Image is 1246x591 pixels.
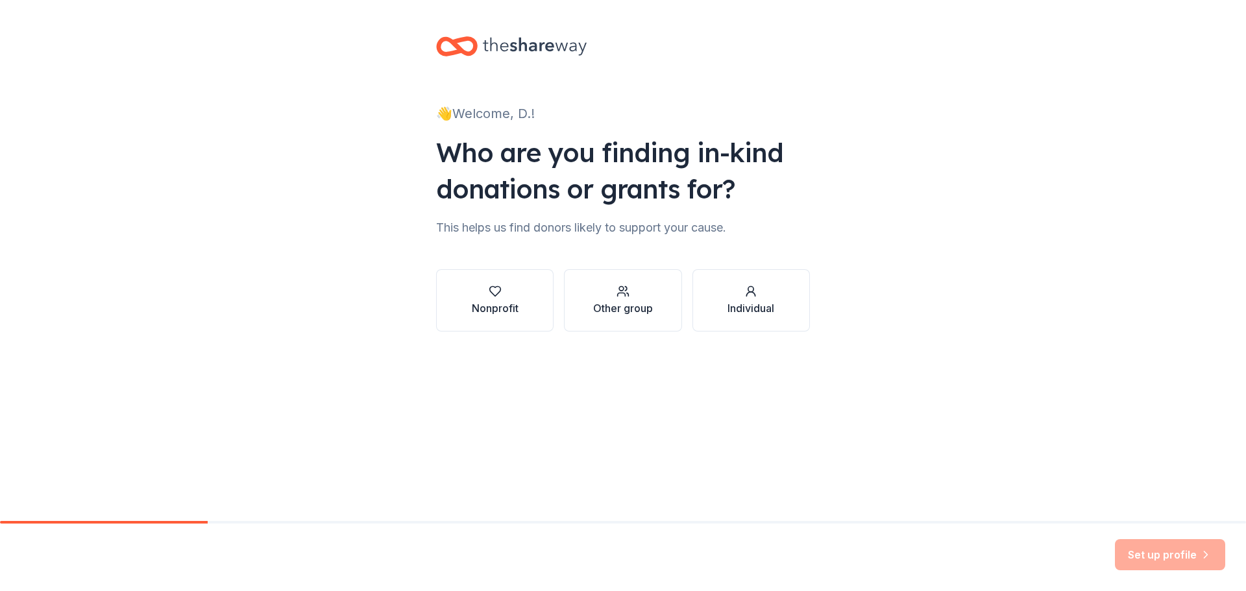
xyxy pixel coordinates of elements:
[472,300,519,316] div: Nonprofit
[564,269,681,332] button: Other group
[692,269,810,332] button: Individual
[436,103,810,124] div: 👋 Welcome, D.!
[593,300,653,316] div: Other group
[436,217,810,238] div: This helps us find donors likely to support your cause.
[727,300,774,316] div: Individual
[436,269,554,332] button: Nonprofit
[436,134,810,207] div: Who are you finding in-kind donations or grants for?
